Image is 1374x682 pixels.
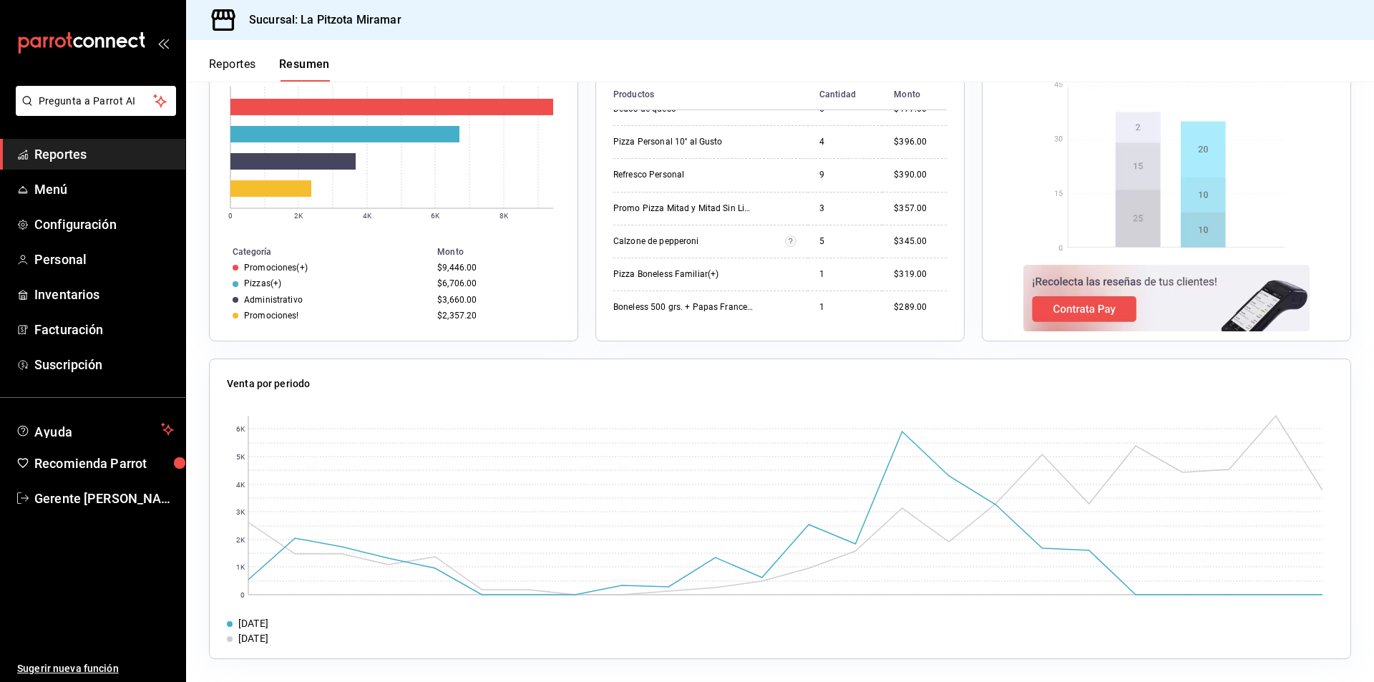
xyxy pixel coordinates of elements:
[613,235,756,248] div: Calzone de pepperoni
[228,212,233,220] text: 0
[34,215,174,234] span: Configuración
[236,536,245,544] text: 2K
[613,301,756,313] div: Boneless 500 grs. + Papas Francesas
[34,250,174,269] span: Personal
[34,355,174,374] span: Suscripción
[363,212,372,220] text: 4K
[808,79,883,110] th: Cantidad
[437,295,555,305] div: $3,660.00
[437,278,555,288] div: $6,706.00
[34,285,174,304] span: Inventarios
[613,268,756,281] div: Pizza Boneless Familiar(+)
[882,79,947,110] th: Monto
[819,136,872,148] div: 4
[894,203,947,215] div: $357.00
[819,203,872,215] div: 3
[238,631,268,646] div: [DATE]
[894,301,947,313] div: $289.00
[236,563,245,571] text: 1K
[157,37,169,49] button: open_drawer_menu
[279,57,330,82] button: Resumen
[613,203,756,215] div: Promo Pizza Mitad y Mitad Sin Limites
[34,320,174,339] span: Facturación
[437,263,555,273] div: $9,446.00
[236,425,245,433] text: 6K
[17,661,174,676] span: Sugerir nueva función
[238,11,401,29] h3: Sucursal: La Pitzota Miramar
[244,263,308,273] div: Promociones(+)
[613,79,808,110] th: Productos
[236,481,245,489] text: 4K
[34,489,174,508] span: Gerente [PERSON_NAME]
[10,104,176,119] a: Pregunta a Parrot AI
[244,278,281,288] div: Pizzas(+)
[236,453,245,461] text: 5K
[431,212,440,220] text: 6K
[613,136,756,148] div: Pizza Personal 10'' al Gusto
[437,311,555,321] div: $2,357.20
[894,136,947,148] div: $396.00
[294,212,303,220] text: 2K
[238,616,268,631] div: [DATE]
[34,454,174,473] span: Recomienda Parrot
[819,169,872,181] div: 9
[432,244,578,260] th: Monto
[613,169,756,181] div: Refresco Personal
[236,508,245,516] text: 3K
[240,591,245,599] text: 0
[210,244,432,260] th: Categoría
[819,301,872,313] div: 1
[34,421,155,438] span: Ayuda
[894,268,947,281] div: $319.00
[244,311,299,321] div: Promociones!
[227,376,310,391] p: Venta por periodo
[34,145,174,164] span: Reportes
[500,212,509,220] text: 8K
[209,57,330,82] div: navigation tabs
[894,169,947,181] div: $390.00
[34,180,174,199] span: Menú
[39,94,154,109] span: Pregunta a Parrot AI
[819,268,872,281] div: 1
[209,57,256,82] button: Reportes
[819,235,872,248] div: 5
[894,235,947,248] div: $345.00
[785,235,796,247] svg: Artículos relacionados por el SKU: Calzone de pepperoni (4.000000), Calzone De Pepperoni (1.000000)
[16,86,176,116] button: Pregunta a Parrot AI
[244,295,303,305] div: Administrativo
